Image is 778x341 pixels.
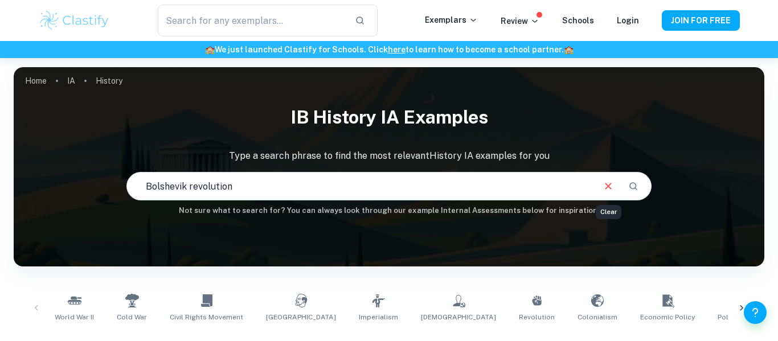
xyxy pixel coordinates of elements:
[14,149,764,163] p: Type a search phrase to find the most relevant History IA examples for you
[14,99,764,135] h1: IB History IA examples
[564,45,574,54] span: 🏫
[127,170,593,202] input: E.g. Nazi Germany, atomic bomb, USA politics...
[596,205,621,219] div: Clear
[25,73,47,89] a: Home
[55,312,94,322] span: World War II
[388,45,406,54] a: here
[744,301,767,324] button: Help and Feedback
[624,176,643,196] button: Search
[421,312,496,322] span: [DEMOGRAPHIC_DATA]
[359,312,398,322] span: Imperialism
[170,312,243,322] span: Civil Rights Movement
[14,205,764,216] h6: Not sure what to search for? You can always look through our example Internal Assessments below f...
[640,312,695,322] span: Economic Policy
[2,43,776,56] h6: We just launched Clastify for Schools. Click to learn how to become a school partner.
[425,14,478,26] p: Exemplars
[662,10,740,31] button: JOIN FOR FREE
[578,312,617,322] span: Colonialism
[117,312,147,322] span: Cold War
[617,16,639,25] a: Login
[96,75,122,87] p: History
[38,9,110,32] img: Clastify logo
[266,312,336,322] span: [GEOGRAPHIC_DATA]
[562,16,594,25] a: Schools
[519,312,555,322] span: Revolution
[597,175,619,197] button: Clear
[67,73,75,89] a: IA
[205,45,215,54] span: 🏫
[501,15,539,27] p: Review
[158,5,346,36] input: Search for any exemplars...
